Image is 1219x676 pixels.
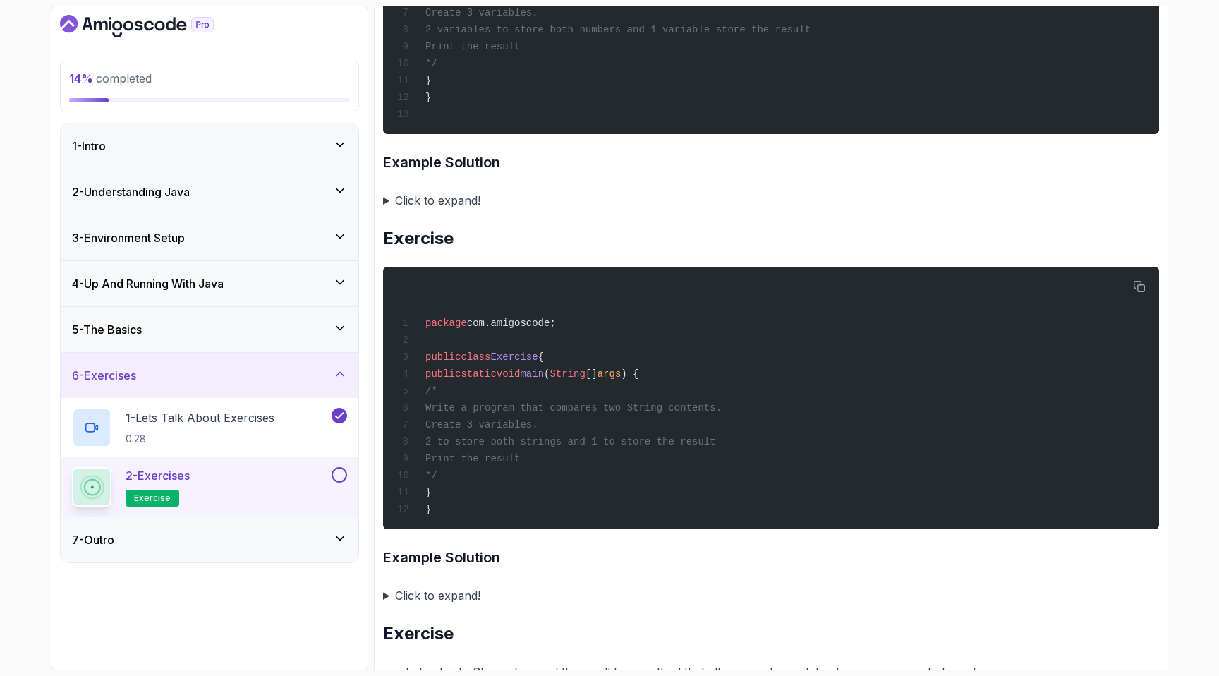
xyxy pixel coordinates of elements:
span: class [461,351,490,363]
span: 2 to store both strings and 1 to store the result [425,436,716,447]
a: Dashboard [60,15,246,37]
button: 6-Exercises [61,353,358,398]
h3: 5 - The Basics [72,321,142,338]
span: 14 % [69,71,93,85]
button: 2-Exercisesexercise [72,467,347,507]
span: ( [544,368,550,380]
p: 0:28 [126,432,274,446]
span: package [425,318,467,329]
span: 2 variables to store both numbers and 1 variable store the result [425,24,811,35]
h3: 2 - Understanding Java [72,183,190,200]
span: public [425,351,461,363]
h3: 3 - Environment Setup [72,229,185,246]
h3: Example Solution [383,151,1159,174]
button: 1-Intro [61,123,358,169]
button: 4-Up And Running With Java [61,261,358,306]
span: [] [586,368,598,380]
span: Print the result [425,453,520,464]
h2: Exercise [383,227,1159,250]
span: Create 3 variables. [425,7,538,18]
button: 1-Lets Talk About Exercises0:28 [72,408,347,447]
button: 7-Outro [61,517,358,562]
span: ) { [621,368,638,380]
span: { [538,351,544,363]
h3: 1 - Intro [72,138,106,155]
button: 2-Understanding Java [61,169,358,215]
span: String [550,368,585,380]
h2: Exercise [383,622,1159,645]
span: Print the result [425,41,520,52]
span: Write a program that compares two String contents. [425,402,722,414]
span: } [425,92,431,103]
summary: Click to expand! [383,586,1159,605]
h3: Example Solution [383,546,1159,569]
h3: 4 - Up And Running With Java [72,275,224,292]
span: } [425,487,431,498]
span: args [598,368,621,380]
h3: 7 - Outro [72,531,114,548]
span: public [425,368,461,380]
summary: Click to expand! [383,191,1159,210]
span: exercise [134,493,171,504]
span: Create 3 variables. [425,419,538,430]
span: main [520,368,544,380]
span: void [497,368,521,380]
button: 5-The Basics [61,307,358,352]
span: com.amigoscode; [467,318,556,329]
span: completed [69,71,152,85]
span: } [425,75,431,86]
span: Exercise [490,351,538,363]
p: 2 - Exercises [126,467,190,484]
span: static [461,368,496,380]
span: } [425,504,431,515]
h3: 6 - Exercises [72,367,136,384]
button: 3-Environment Setup [61,215,358,260]
p: 1 - Lets Talk About Exercises [126,409,274,426]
